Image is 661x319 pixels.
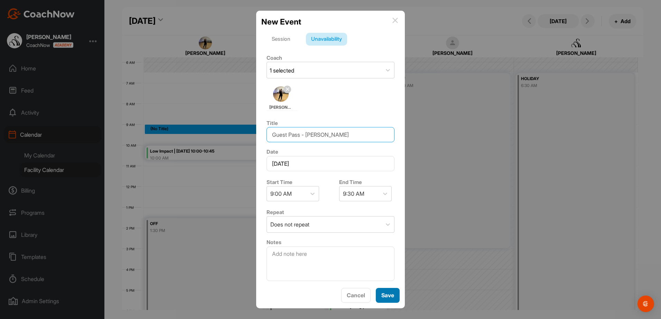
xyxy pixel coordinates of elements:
[343,190,364,198] div: 9:30 AM
[392,18,398,23] img: info
[306,33,347,46] div: Unavailability
[261,16,301,28] h2: New Event
[376,288,400,303] button: Save
[381,292,394,299] span: Save
[269,104,293,110] span: [PERSON_NAME]
[267,156,394,171] input: Select Date
[267,148,278,155] label: Date
[267,33,296,46] div: Session
[273,86,289,102] img: square_834e356a6e95bb9d89003a1e726676f3.jpg
[267,127,394,142] input: Event Name
[270,220,309,229] div: Does not repeat
[347,292,365,299] span: Cancel
[341,288,371,303] button: Cancel
[267,209,284,215] label: Repeat
[270,66,294,75] div: 1 selected
[339,179,362,185] label: End Time
[267,55,282,61] label: Coach
[637,296,654,312] div: Open Intercom Messenger
[267,120,278,126] label: Title
[267,179,292,185] label: Start Time
[270,190,292,198] div: 9:00 AM
[267,239,281,245] label: Notes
